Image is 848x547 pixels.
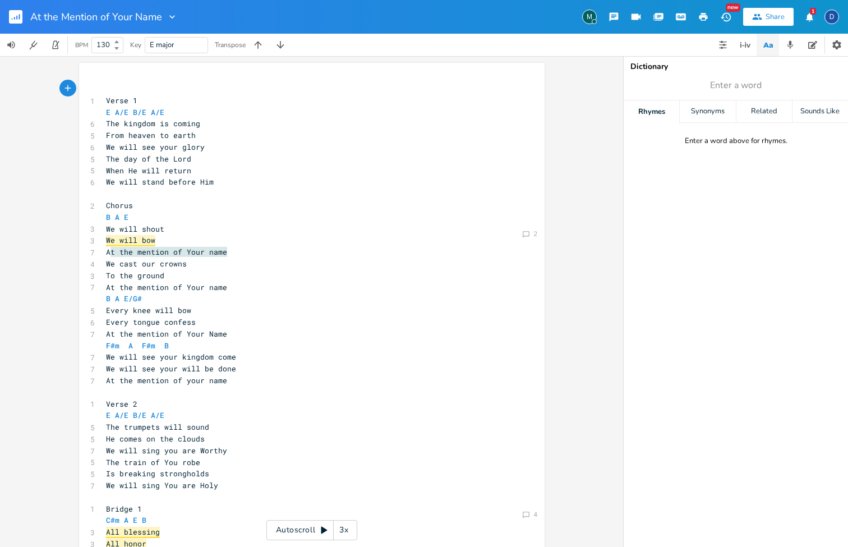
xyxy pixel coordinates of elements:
[106,282,227,292] span: At the mention of Your name
[106,247,227,257] span: A
[824,4,839,30] button: D
[106,305,191,315] span: Every knee will bow
[106,270,164,281] span: To the ground
[106,468,209,479] span: Is breaking strongholds
[115,293,119,304] span: A
[164,341,169,351] span: B
[710,79,762,92] span: Enter a word
[106,375,227,385] span: At the mention of your name
[824,10,839,24] div: David Jones
[142,515,146,525] span: B
[106,399,137,409] span: Verse 2
[106,293,110,304] span: B
[743,8,794,26] button: Share
[106,142,205,152] span: We will see your glory
[106,515,119,525] span: C#m
[115,212,119,222] span: A
[215,42,246,48] div: Transpose
[106,434,205,444] span: He comes on the clouds
[106,200,133,210] span: Chorus
[106,107,110,117] span: E
[106,422,209,432] span: The trumpets will sound
[106,457,200,467] span: The train of You robe
[685,136,787,146] div: Enter a word above for rhymes.
[266,520,357,540] div: Autoscroll
[106,235,155,246] span: We will bow
[106,341,119,351] span: F#m
[106,212,110,222] span: B
[115,410,128,420] span: A/E
[106,130,196,140] span: From heaven to earth
[106,166,191,176] span: When He will return
[582,10,597,24] div: Mik Sivak
[766,12,785,22] div: Share
[106,224,164,234] span: We will shout
[726,3,740,12] div: New
[133,515,137,525] span: E
[106,527,160,538] span: All blessing
[106,445,227,456] span: We will sing you are Worthy
[798,7,821,27] button: 1
[106,364,236,374] span: We will see your will be done
[624,100,679,123] div: Rhymes
[142,341,155,351] span: F#m
[115,107,128,117] span: A/E
[124,293,142,304] span: E/G#
[106,177,214,187] span: We will stand before Him
[533,231,537,237] div: 2
[810,8,816,15] div: 1
[792,100,848,123] div: Sounds Like
[334,520,354,540] div: 3x
[106,352,236,362] span: We will see your kingdom come
[110,247,227,257] span: t the mention of Your name
[133,107,146,117] span: B/E
[106,410,110,420] span: E
[106,480,218,490] span: We will sing You are Holy
[75,42,88,48] div: BPM
[150,40,174,50] span: E major
[133,410,146,420] span: B/E
[151,410,164,420] span: A/E
[30,12,162,22] span: At the Mention of Your Name
[106,504,142,514] span: Bridge 1
[106,118,200,128] span: The kingdom is coming
[151,107,164,117] span: A/E
[533,511,537,518] div: 4
[106,259,187,269] span: We cast our crowns
[630,63,841,71] div: Dictionary
[680,100,735,123] div: Synonyms
[128,341,133,351] span: A
[124,515,128,525] span: A
[106,95,137,105] span: Verse 1
[106,329,227,339] span: At the mention of Your Name
[106,154,191,164] span: The day of the Lord
[736,100,792,123] div: Related
[124,212,128,222] span: E
[106,317,196,327] span: Every tongue confess
[130,42,141,48] div: Key
[715,7,737,27] button: New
